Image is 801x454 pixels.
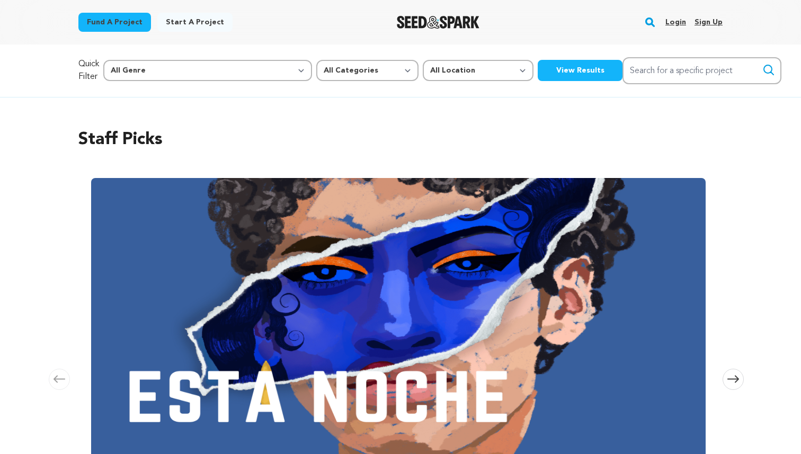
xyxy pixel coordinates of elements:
[397,16,480,29] img: Seed&Spark Logo Dark Mode
[157,13,233,32] a: Start a project
[78,127,723,153] h2: Staff Picks
[622,57,781,84] input: Search for a specific project
[78,13,151,32] a: Fund a project
[665,14,686,31] a: Login
[695,14,723,31] a: Sign up
[78,58,99,83] p: Quick Filter
[397,16,480,29] a: Seed&Spark Homepage
[538,60,622,81] button: View Results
